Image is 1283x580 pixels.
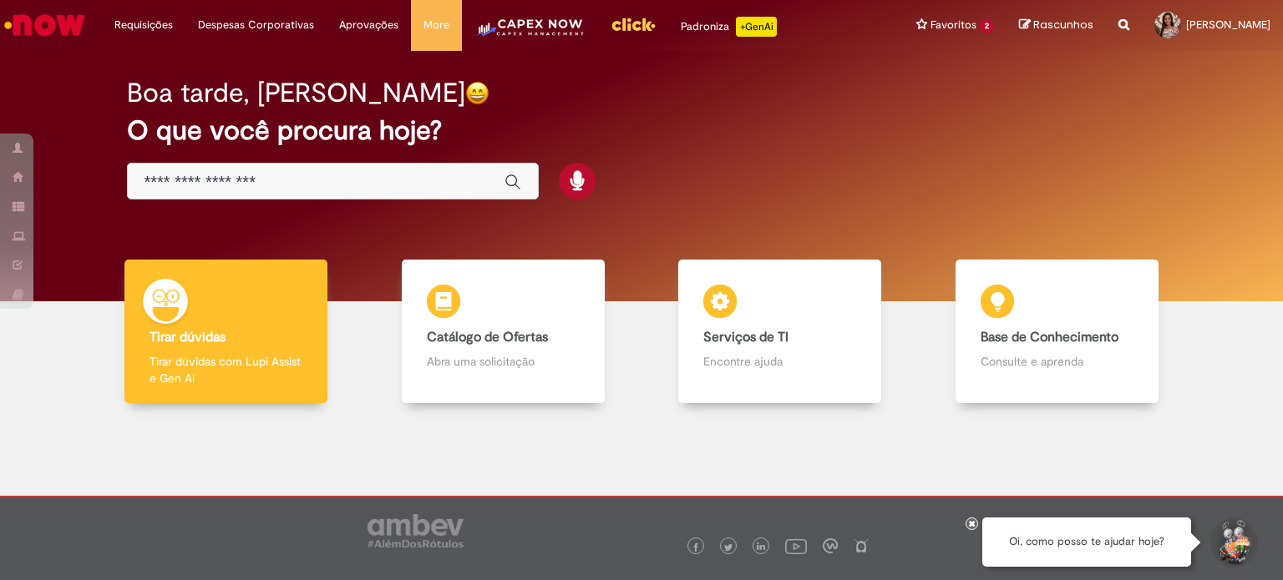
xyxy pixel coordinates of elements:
[1033,17,1093,33] span: Rascunhos
[427,353,580,370] p: Abra uma solicitação
[368,514,464,547] img: logo_footer_ambev_rotulo_gray.png
[465,81,489,105] img: happy-face.png
[692,543,700,552] img: logo_footer_facebook.png
[703,329,789,345] b: Serviços de TI
[127,78,465,108] h2: Boa tarde, [PERSON_NAME]
[611,12,656,37] img: click_logo_yellow_360x200.png
[198,17,314,33] span: Despesas Corporativas
[641,260,919,404] a: Serviços de TI Encontre ajuda
[981,329,1118,345] b: Base de Conhecimento
[724,543,733,552] img: logo_footer_twitter.png
[423,17,449,33] span: More
[365,260,642,404] a: Catálogo de Ofertas Abra uma solicitação
[981,353,1133,370] p: Consulte e aprenda
[150,353,302,386] p: Tirar dúvidas com Lupi Assist e Gen Ai
[1208,517,1258,567] button: Iniciar Conversa de Suporte
[88,260,365,404] a: Tirar dúvidas Tirar dúvidas com Lupi Assist e Gen Ai
[823,538,838,553] img: logo_footer_workplace.png
[785,535,807,557] img: logo_footer_youtube.png
[427,329,548,345] b: Catálogo de Ofertas
[931,17,976,33] span: Favoritos
[757,542,765,552] img: logo_footer_linkedin.png
[736,17,777,37] p: +GenAi
[2,8,88,42] img: ServiceNow
[854,538,869,553] img: logo_footer_naosei.png
[339,17,398,33] span: Aprovações
[980,19,994,33] span: 2
[474,17,586,50] img: CapexLogo5.png
[982,517,1191,567] div: Oi, como posso te ajudar hoje?
[150,329,226,345] b: Tirar dúvidas
[703,353,856,370] p: Encontre ajuda
[1019,18,1093,33] a: Rascunhos
[1186,18,1270,32] span: [PERSON_NAME]
[114,17,173,33] span: Requisições
[681,17,777,37] div: Padroniza
[127,116,1157,145] h2: O que você procura hoje?
[919,260,1196,404] a: Base de Conhecimento Consulte e aprenda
